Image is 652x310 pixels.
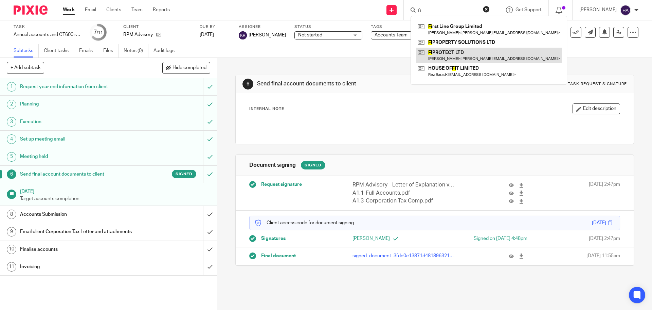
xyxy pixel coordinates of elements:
h1: Request year end information from client [20,82,138,92]
label: Status [294,24,362,30]
span: Get Support [515,7,542,12]
a: Reports [153,6,170,13]
h1: Send final account documents to client [257,80,449,87]
p: RPM Advisory [123,31,153,38]
div: 10 [7,245,16,254]
p: Internal Note [249,106,284,112]
span: Signed [176,171,193,177]
div: [DATE] [592,219,606,226]
label: Due by [200,24,230,30]
div: Annual accounts and CT600 return - [DATE] [14,31,81,38]
p: [PERSON_NAME] [579,6,617,13]
a: Work [63,6,75,13]
input: Search [417,8,478,14]
button: Clear [483,6,490,13]
span: Accounts Team [375,33,407,37]
a: Subtasks [14,44,39,58]
div: Annual accounts and CT600 return - April 2025 [14,31,81,38]
a: Email [85,6,96,13]
span: [DATE] 11:55am [586,252,620,259]
div: 6 [7,169,16,179]
h1: Invoicing [20,262,138,272]
a: Client tasks [44,44,74,58]
p: Client access code for document signing [255,219,354,226]
div: 9 [7,227,16,236]
button: + Add subtask [7,62,44,74]
span: [DATE] 2:47pm [589,235,620,242]
span: Hide completed [173,65,206,71]
small: /11 [97,31,103,34]
button: Hide completed [162,62,210,74]
div: 6 [242,79,253,89]
div: 4 [7,134,16,144]
a: Notes (0) [124,44,148,58]
img: Pixie [14,5,48,15]
img: svg%3E [239,31,247,39]
div: 11 [7,262,16,272]
span: [PERSON_NAME] [249,32,286,38]
a: Team [131,6,143,13]
a: Audit logs [153,44,180,58]
h1: Finalise accounts [20,244,138,255]
label: Tags [371,24,439,30]
h1: [DATE] [20,186,210,195]
div: 8 [7,210,16,219]
h1: Meeting held [20,151,138,162]
a: Clients [106,6,121,13]
span: Not started [298,33,322,37]
p: [PERSON_NAME] [352,235,435,242]
h1: Set up meeting email [20,134,138,144]
h1: Accounts Submission [20,209,138,219]
span: [DATE] [200,32,214,37]
label: Client [123,24,191,30]
div: Signed on [DATE] 4:48pm [445,235,527,242]
img: svg%3E [620,5,631,16]
p: Target accounts completion [20,195,210,202]
div: 1 [7,82,16,92]
div: 2 [7,100,16,109]
h1: Email client Corporation Tax Letter and attachments [20,227,138,237]
a: Files [103,44,119,58]
span: [DATE] 2:47pm [589,181,620,205]
span: Request signature [261,181,302,188]
label: Assignee [239,24,286,30]
span: Signatures [261,235,286,242]
button: Edit description [573,103,620,114]
h1: Document signing [249,162,296,169]
p: RPM Advisory - Letter of Explanation v1.pdf [352,181,455,189]
p: signed_document_3fde0e13871d481896321d8f9410e086.pdf [352,252,455,259]
p: A1.3-Corporation Tax Comp.pdf [352,197,455,205]
p: A1.1-Full Accounts.pdf [352,189,455,197]
a: Emails [79,44,98,58]
h1: Execution [20,117,138,127]
div: 3 [7,117,16,127]
div: Signed [301,161,325,169]
h1: Planning [20,99,138,109]
span: Final document [261,252,296,259]
div: 5 [7,152,16,162]
div: Task request signature [568,81,627,87]
div: 7 [94,28,103,36]
h1: Send final account documents to client [20,169,138,179]
label: Task [14,24,81,30]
